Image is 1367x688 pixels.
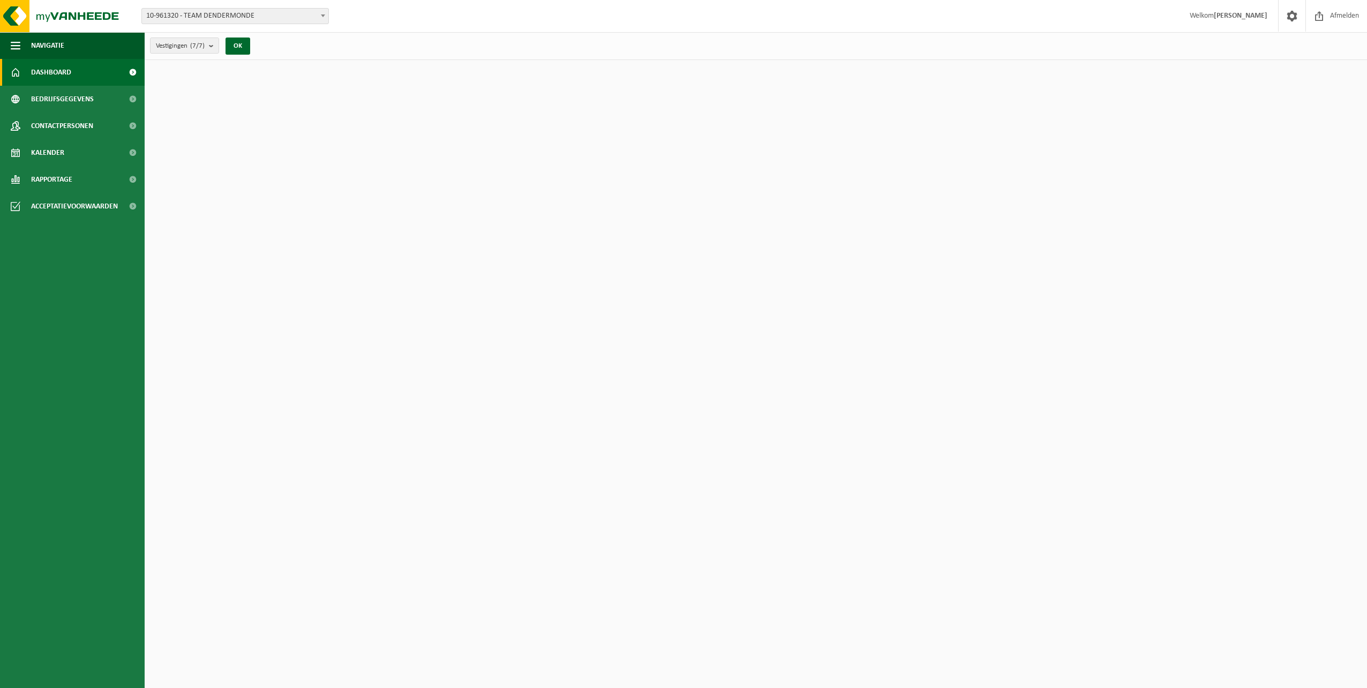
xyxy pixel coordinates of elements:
[31,113,93,139] span: Contactpersonen
[31,86,94,113] span: Bedrijfsgegevens
[142,9,328,24] span: 10-961320 - TEAM DENDERMONDE
[31,59,71,86] span: Dashboard
[31,193,118,220] span: Acceptatievoorwaarden
[226,38,250,55] button: OK
[31,32,64,59] span: Navigatie
[141,8,329,24] span: 10-961320 - TEAM DENDERMONDE
[190,42,205,49] count: (7/7)
[31,166,72,193] span: Rapportage
[1214,12,1267,20] strong: [PERSON_NAME]
[156,38,205,54] span: Vestigingen
[31,139,64,166] span: Kalender
[150,38,219,54] button: Vestigingen(7/7)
